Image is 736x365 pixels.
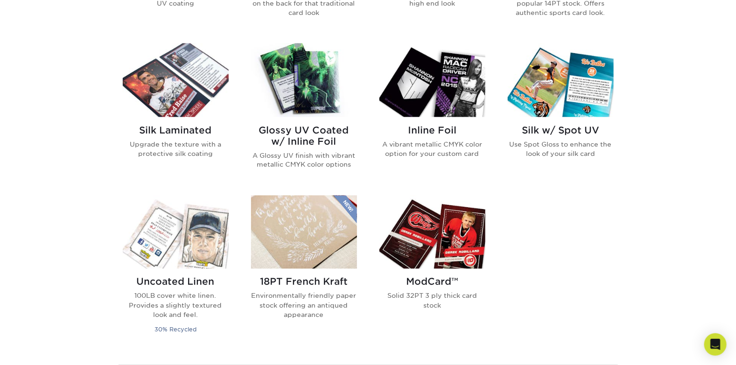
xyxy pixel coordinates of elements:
[251,196,357,346] a: 18PT French Kraft Trading Cards 18PT French Kraft Environmentally friendly paper stock offering a...
[251,276,357,288] h2: 18PT French Kraft
[251,43,357,184] a: Glossy UV Coated w/ Inline Foil Trading Cards Glossy UV Coated w/ Inline Foil A Glossy UV finish ...
[123,276,229,288] h2: Uncoated Linen
[334,196,357,224] img: New Product
[123,43,229,117] img: Silk Laminated Trading Cards
[251,196,357,269] img: 18PT French Kraft Trading Cards
[508,125,614,136] h2: Silk w/ Spot UV
[251,291,357,320] p: Environmentally friendly paper stock offering an antiqued appearance
[379,43,485,117] img: Inline Foil Trading Cards
[379,291,485,310] p: Solid 32PT 3 ply thick card stock
[123,43,229,184] a: Silk Laminated Trading Cards Silk Laminated Upgrade the texture with a protective silk coating
[704,333,727,356] div: Open Intercom Messenger
[251,43,357,117] img: Glossy UV Coated w/ Inline Foil Trading Cards
[508,43,614,184] a: Silk w/ Spot UV Trading Cards Silk w/ Spot UV Use Spot Gloss to enhance the look of your silk card
[123,291,229,320] p: 100LB cover white linen. Provides a slightly textured look and feel.
[154,326,196,333] small: 30% Recycled
[123,196,229,269] img: Uncoated Linen Trading Cards
[379,43,485,184] a: Inline Foil Trading Cards Inline Foil A vibrant metallic CMYK color option for your custom card
[379,125,485,136] h2: Inline Foil
[379,196,485,346] a: ModCard™ Trading Cards ModCard™ Solid 32PT 3 ply thick card stock
[251,151,357,170] p: A Glossy UV finish with vibrant metallic CMYK color options
[508,140,614,159] p: Use Spot Gloss to enhance the look of your silk card
[379,276,485,288] h2: ModCard™
[508,43,614,117] img: Silk w/ Spot UV Trading Cards
[379,196,485,269] img: ModCard™ Trading Cards
[379,140,485,159] p: A vibrant metallic CMYK color option for your custom card
[251,125,357,147] h2: Glossy UV Coated w/ Inline Foil
[123,125,229,136] h2: Silk Laminated
[123,196,229,346] a: Uncoated Linen Trading Cards Uncoated Linen 100LB cover white linen. Provides a slightly textured...
[123,140,229,159] p: Upgrade the texture with a protective silk coating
